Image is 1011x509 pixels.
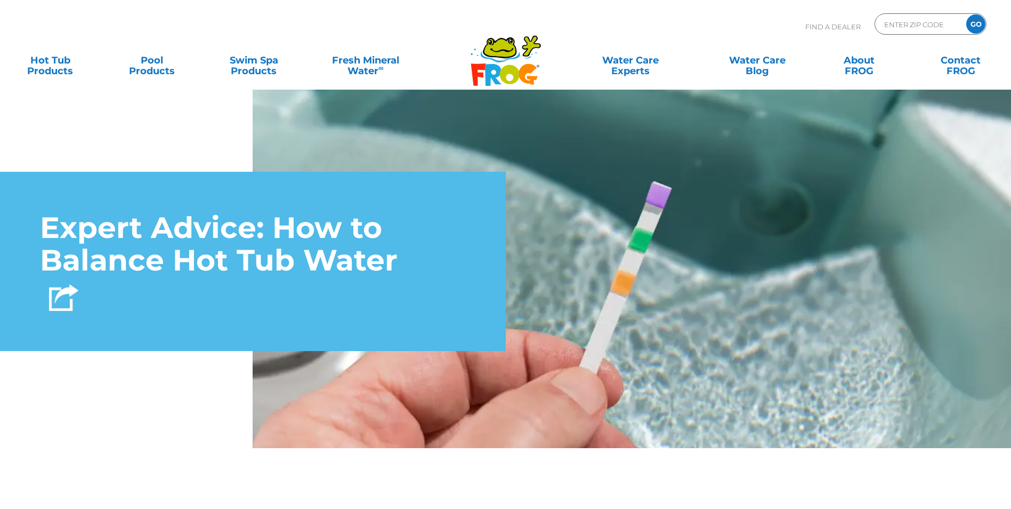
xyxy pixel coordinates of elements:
a: Hot TubProducts [11,50,90,71]
h1: Expert Advice: How to Balance Hot Tub Water [40,212,466,276]
a: ContactFROG [921,50,1000,71]
a: Swim SpaProducts [214,50,294,71]
img: Frog Products Logo [465,21,547,86]
a: Water CareBlog [717,50,797,71]
sup: ∞ [378,63,384,72]
a: AboutFROG [819,50,899,71]
a: Water CareExperts [567,50,695,71]
a: Fresh MineralWater∞ [316,50,415,71]
img: Share [49,284,78,311]
p: Find A Dealer [805,13,861,40]
input: GO [966,14,985,34]
a: PoolProducts [112,50,192,71]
